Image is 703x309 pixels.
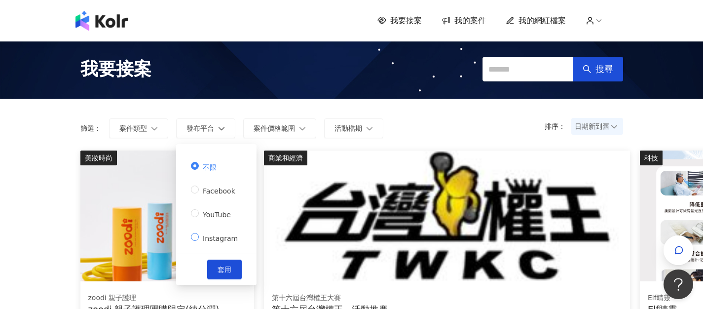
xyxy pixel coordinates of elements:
button: 案件價格範圍 [243,118,316,138]
div: zoodi 親子護理 [88,293,246,303]
a: 我的網紅檔案 [506,15,566,26]
button: 套用 [207,260,242,279]
div: 美妝時尚 [80,151,117,165]
button: 案件類型 [109,118,168,138]
span: 案件價格範圍 [254,124,295,132]
span: 搜尋 [595,64,613,75]
a: 我要接案 [377,15,422,26]
div: 商業和經濟 [264,151,307,165]
span: Facebook [199,187,239,195]
span: 我的網紅檔案 [518,15,566,26]
span: 不限 [199,163,221,171]
a: 我的案件 [442,15,486,26]
img: logo [75,11,128,31]
p: 篩選： [80,124,101,132]
button: 搜尋 [573,57,623,81]
span: 活動檔期 [334,124,362,132]
span: 案件類型 [119,124,147,132]
span: 套用 [218,266,231,273]
button: 活動檔期 [324,118,383,138]
span: 我要接案 [80,57,151,81]
div: 科技 [640,151,663,165]
span: search [583,65,592,74]
img: 第十六屆台灣權王 [264,151,630,281]
span: 日期新到舊 [575,119,620,134]
span: 我要接案 [390,15,422,26]
span: YouTube [199,211,235,219]
span: 我的案件 [454,15,486,26]
span: 發布平台 [186,124,214,132]
button: 發布平台 [176,118,235,138]
iframe: Help Scout Beacon - Open [664,270,693,299]
p: 排序： [545,122,571,130]
span: Instagram [199,234,242,242]
img: zoodi 全系列商品 [80,151,254,281]
div: 第十六屆台灣權王大賽 [272,293,622,303]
